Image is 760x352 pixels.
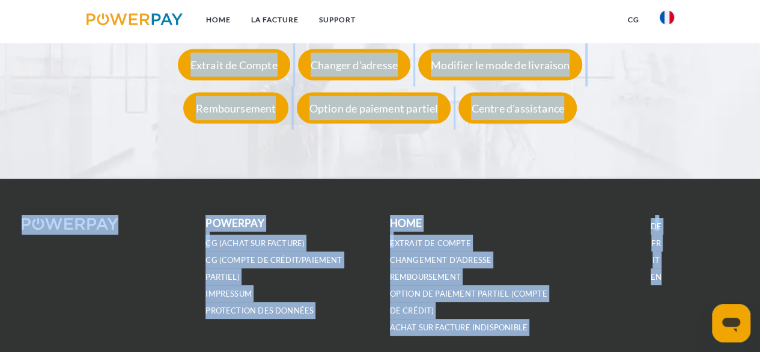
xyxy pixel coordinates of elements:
[418,49,582,80] div: Modifier le mode de livraison
[87,13,183,25] img: logo-powerpay.svg
[178,49,290,80] div: Extrait de Compte
[195,9,240,31] a: Home
[651,221,661,232] a: DE
[652,255,660,265] a: IT
[297,92,451,123] div: Option de paiement partiel
[180,101,291,114] a: Remboursement
[205,289,252,299] a: IMPRESSUM
[390,272,461,282] a: REMBOURSEMENT
[455,101,579,114] a: Centre d'assistance
[294,101,454,114] a: Option de paiement partiel
[618,9,649,31] a: CG
[712,304,750,342] iframe: Bouton de lancement de la fenêtre de messagerie
[205,238,305,249] a: CG (achat sur facture)
[651,272,661,282] a: EN
[415,58,585,71] a: Modifier le mode de livraison
[390,255,492,265] a: Changement d'adresse
[295,58,413,71] a: Changer d'adresse
[660,10,674,25] img: fr
[175,58,293,71] a: Extrait de Compte
[22,218,118,230] img: logo-powerpay-white.svg
[458,92,576,123] div: Centre d'assistance
[390,217,422,229] b: Home
[240,9,308,31] a: LA FACTURE
[390,289,547,316] a: OPTION DE PAIEMENT PARTIEL (Compte de crédit)
[183,92,288,123] div: Remboursement
[298,49,410,80] div: Changer d'adresse
[390,238,471,249] a: EXTRAIT DE COMPTE
[205,255,342,282] a: CG (Compte de crédit/paiement partiel)
[205,306,314,316] a: PROTECTION DES DONNÉES
[651,238,660,249] a: FR
[390,323,527,333] a: ACHAT SUR FACTURE INDISPONIBLE
[205,217,264,229] b: POWERPAY
[308,9,365,31] a: Support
